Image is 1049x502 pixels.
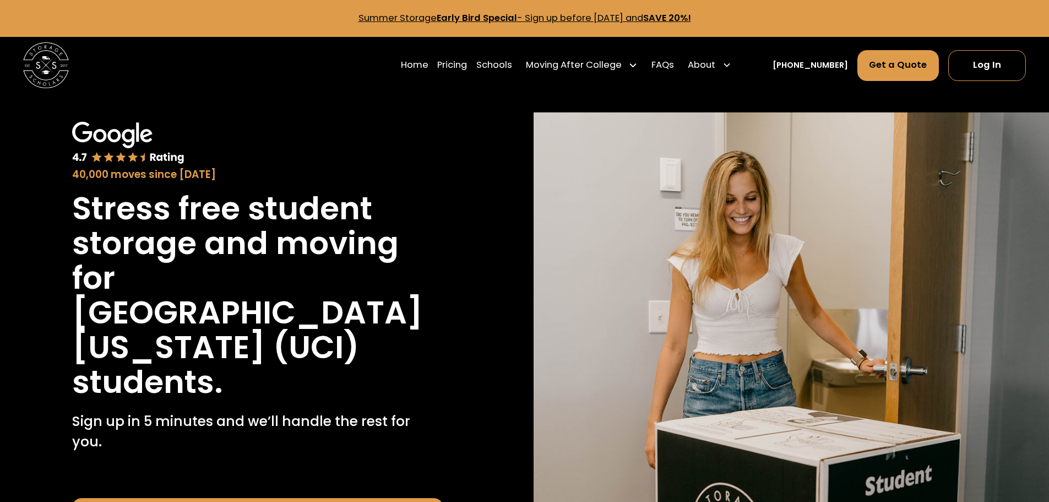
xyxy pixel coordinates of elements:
[72,365,223,400] h1: students.
[643,12,691,24] strong: SAVE 20%!
[948,50,1026,81] a: Log In
[688,58,715,72] div: About
[401,49,428,81] a: Home
[72,191,443,295] h1: Stress free student storage and moving for
[857,50,939,81] a: Get a Quote
[476,49,512,81] a: Schools
[437,49,467,81] a: Pricing
[72,167,443,182] div: 40,000 moves since [DATE]
[358,12,691,24] a: Summer StorageEarly Bird Special- Sign up before [DATE] andSAVE 20%!
[72,411,443,452] p: Sign up in 5 minutes and we’ll handle the rest for you.
[526,58,622,72] div: Moving After College
[521,49,643,81] div: Moving After College
[23,42,69,88] a: home
[437,12,517,24] strong: Early Bird Special
[72,295,443,365] h1: [GEOGRAPHIC_DATA][US_STATE] (UCI)
[773,60,848,72] a: [PHONE_NUMBER]
[683,49,736,81] div: About
[72,122,184,165] img: Google 4.7 star rating
[23,42,69,88] img: Storage Scholars main logo
[651,49,674,81] a: FAQs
